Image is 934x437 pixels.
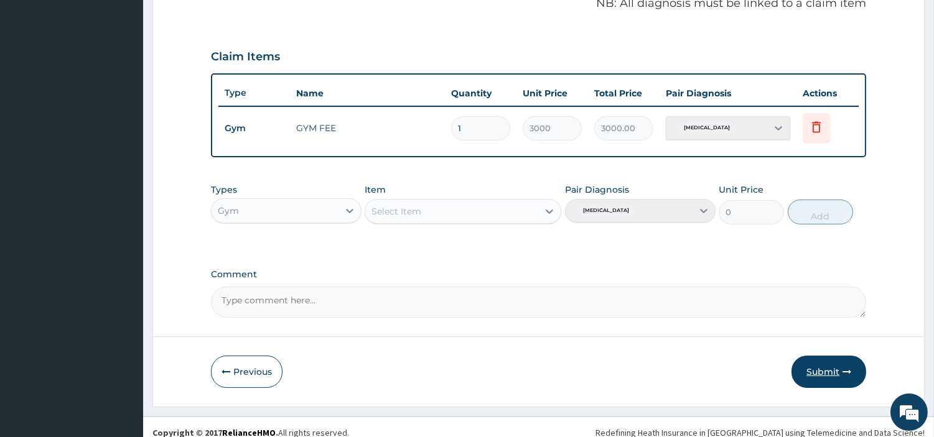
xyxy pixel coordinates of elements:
[290,116,445,140] td: GYM FEE
[6,299,237,343] textarea: Type your message and hit 'Enter'
[516,81,588,106] th: Unit Price
[218,81,290,104] th: Type
[371,205,421,218] div: Select Item
[204,6,234,36] div: Minimize live chat window
[796,81,859,106] th: Actions
[211,50,280,64] h3: Claim Items
[72,136,172,262] span: We're online!
[660,81,796,106] th: Pair Diagnosis
[719,183,764,196] label: Unit Price
[218,205,239,217] div: Gym
[211,269,866,280] label: Comment
[792,356,866,388] button: Submit
[788,200,853,224] button: Add
[290,81,445,106] th: Name
[218,117,290,140] td: Gym
[365,183,386,196] label: Item
[445,81,516,106] th: Quantity
[211,185,237,195] label: Types
[588,81,660,106] th: Total Price
[565,183,629,196] label: Pair Diagnosis
[211,356,283,388] button: Previous
[23,62,50,93] img: d_794563401_company_1708531726252_794563401
[65,70,209,86] div: Chat with us now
